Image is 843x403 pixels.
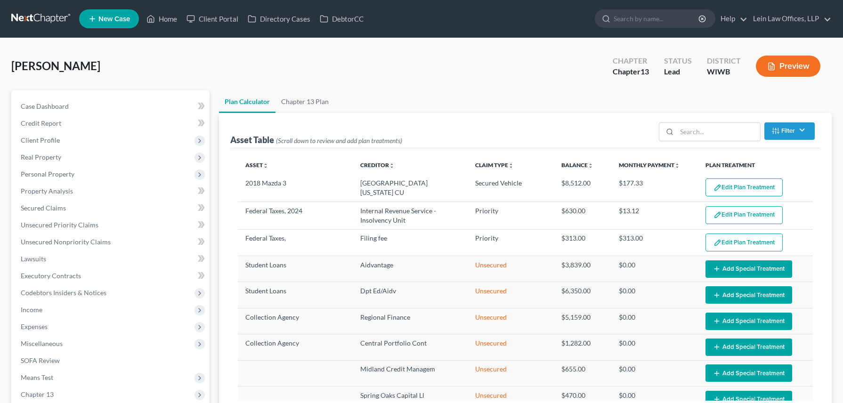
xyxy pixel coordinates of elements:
td: Regional Finance [353,308,468,334]
td: Unsecured [468,334,554,360]
span: Personal Property [21,170,74,178]
img: edit-pencil-c1479a1de80d8dea1e2430c2f745a3c6a07e9d7aa2eeffe225670001d78357a8.svg [713,211,721,219]
button: Preview [756,56,820,77]
div: Lead [664,66,692,77]
input: Search... [677,123,760,141]
td: Unsecured [468,308,554,334]
button: Add Special Treatment [705,286,792,304]
a: Assetunfold_more [245,161,268,169]
span: 13 [640,67,649,76]
a: Lein Law Offices, LLP [748,10,831,27]
th: Plan Treatment [698,156,813,175]
td: $0.00 [611,308,697,334]
td: Student Loans [238,256,353,282]
span: Unsecured Priority Claims [21,221,98,229]
span: Means Test [21,373,53,381]
td: Student Loans [238,282,353,308]
button: Edit Plan Treatment [705,206,783,224]
span: [PERSON_NAME] [11,59,100,73]
td: Secured Vehicle [468,175,554,202]
a: Chapter 13 Plan [276,90,334,113]
a: Monthly Paymentunfold_more [619,161,680,169]
td: Dpt Ed/Aidv [353,282,468,308]
td: $655.00 [554,360,611,386]
button: Add Special Treatment [705,260,792,278]
a: Executory Contracts [13,267,210,284]
a: Secured Claims [13,200,210,217]
td: $630.00 [554,202,611,229]
a: Client Portal [182,10,243,27]
td: $0.00 [611,282,697,308]
a: Unsecured Nonpriority Claims [13,234,210,250]
a: Help [716,10,747,27]
td: $313.00 [554,229,611,256]
div: District [707,56,741,66]
td: Collection Agency [238,334,353,360]
span: Codebtors Insiders & Notices [21,289,106,297]
td: Aidvantage [353,256,468,282]
div: Status [664,56,692,66]
span: (Scroll down to review and add plan treatments) [276,137,402,145]
td: $0.00 [611,334,697,360]
button: Add Special Treatment [705,313,792,330]
div: Chapter [613,56,649,66]
span: Miscellaneous [21,339,63,347]
td: Filing fee [353,229,468,256]
a: Home [142,10,182,27]
span: Credit Report [21,119,61,127]
td: $13.12 [611,202,697,229]
button: Filter [764,122,815,140]
td: Priority [468,202,554,229]
td: Midland Credit Managem [353,360,468,386]
div: WIWB [707,66,741,77]
td: $0.00 [611,360,697,386]
i: unfold_more [389,163,395,169]
td: Unsecured [468,360,554,386]
iframe: Intercom live chat [811,371,834,394]
td: $8,512.00 [554,175,611,202]
a: SOFA Review [13,352,210,369]
a: Unsecured Priority Claims [13,217,210,234]
td: Federal Taxes, 2024 [238,202,353,229]
td: Central Portfolio Cont [353,334,468,360]
a: DebtorCC [315,10,368,27]
button: Add Special Treatment [705,339,792,356]
td: $0.00 [611,256,697,282]
a: Balanceunfold_more [561,161,593,169]
td: $6,350.00 [554,282,611,308]
td: [GEOGRAPHIC_DATA][US_STATE] CU [353,175,468,202]
span: Executory Contracts [21,272,81,280]
td: Unsecured [468,256,554,282]
i: unfold_more [588,163,593,169]
span: Chapter 13 [21,390,54,398]
a: Credit Report [13,115,210,132]
span: Income [21,306,42,314]
a: Plan Calculator [219,90,276,113]
i: unfold_more [674,163,680,169]
td: $1,282.00 [554,334,611,360]
td: $3,839.00 [554,256,611,282]
span: Lawsuits [21,255,46,263]
td: Unsecured [468,282,554,308]
a: Case Dashboard [13,98,210,115]
a: Lawsuits [13,250,210,267]
a: Directory Cases [243,10,315,27]
img: edit-pencil-c1479a1de80d8dea1e2430c2f745a3c6a07e9d7aa2eeffe225670001d78357a8.svg [713,184,721,192]
i: unfold_more [263,163,268,169]
td: Collection Agency [238,308,353,334]
button: Edit Plan Treatment [705,178,783,196]
button: Add Special Treatment [705,364,792,382]
span: Secured Claims [21,204,66,212]
span: SOFA Review [21,356,60,364]
span: Client Profile [21,136,60,144]
div: Chapter [613,66,649,77]
td: $313.00 [611,229,697,256]
span: Unsecured Nonpriority Claims [21,238,111,246]
input: Search by name... [614,10,700,27]
button: Edit Plan Treatment [705,234,783,251]
span: Case Dashboard [21,102,69,110]
td: Priority [468,229,554,256]
a: Creditorunfold_more [360,161,395,169]
span: Property Analysis [21,187,73,195]
div: Asset Table [230,134,402,145]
